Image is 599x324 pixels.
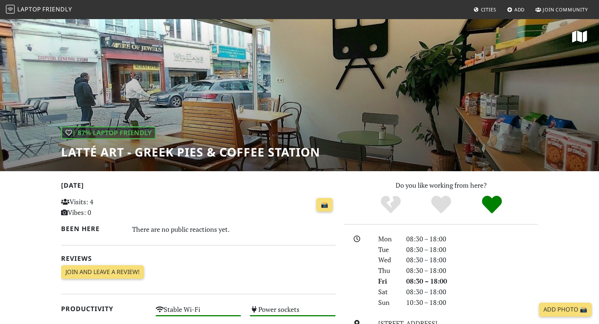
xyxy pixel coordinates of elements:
div: Yes [416,195,467,215]
div: Thu [374,265,402,276]
h2: Reviews [61,255,336,262]
div: | 87% Laptop Friendly [61,126,156,139]
div: Power sockets [245,303,340,322]
div: 08:30 – 18:00 [402,276,542,287]
a: Add Photo 📸 [539,303,592,317]
a: LaptopFriendly LaptopFriendly [6,3,72,16]
p: Visits: 4 Vibes: 0 [61,197,147,218]
div: 08:30 – 18:00 [402,244,542,255]
h2: Been here [61,225,123,233]
span: Laptop [17,5,41,13]
div: Stable Wi-Fi [151,303,246,322]
div: No [365,195,416,215]
div: Wed [374,255,402,265]
a: Join Community [532,3,591,16]
div: Tue [374,244,402,255]
div: Mon [374,234,402,244]
a: Join and leave a review! [61,265,144,279]
span: Add [514,6,525,13]
div: Definitely! [467,195,517,215]
a: 📸 [316,198,333,212]
div: Fri [374,276,402,287]
h1: Latté Art - Greek Pies & Coffee Station [61,145,320,159]
div: There are no public reactions yet. [132,223,336,235]
div: 08:30 – 18:00 [402,287,542,297]
div: 10:30 – 18:00 [402,297,542,308]
a: Add [504,3,528,16]
div: Sat [374,287,402,297]
div: 08:30 – 18:00 [402,265,542,276]
p: Do you like working from here? [344,180,538,191]
h2: [DATE] [61,181,336,192]
div: Sun [374,297,402,308]
img: LaptopFriendly [6,5,15,14]
a: Cities [471,3,499,16]
h2: Productivity [61,305,147,313]
span: Friendly [42,5,72,13]
div: 08:30 – 18:00 [402,255,542,265]
span: Join Community [543,6,588,13]
span: Cities [481,6,496,13]
div: 08:30 – 18:00 [402,234,542,244]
